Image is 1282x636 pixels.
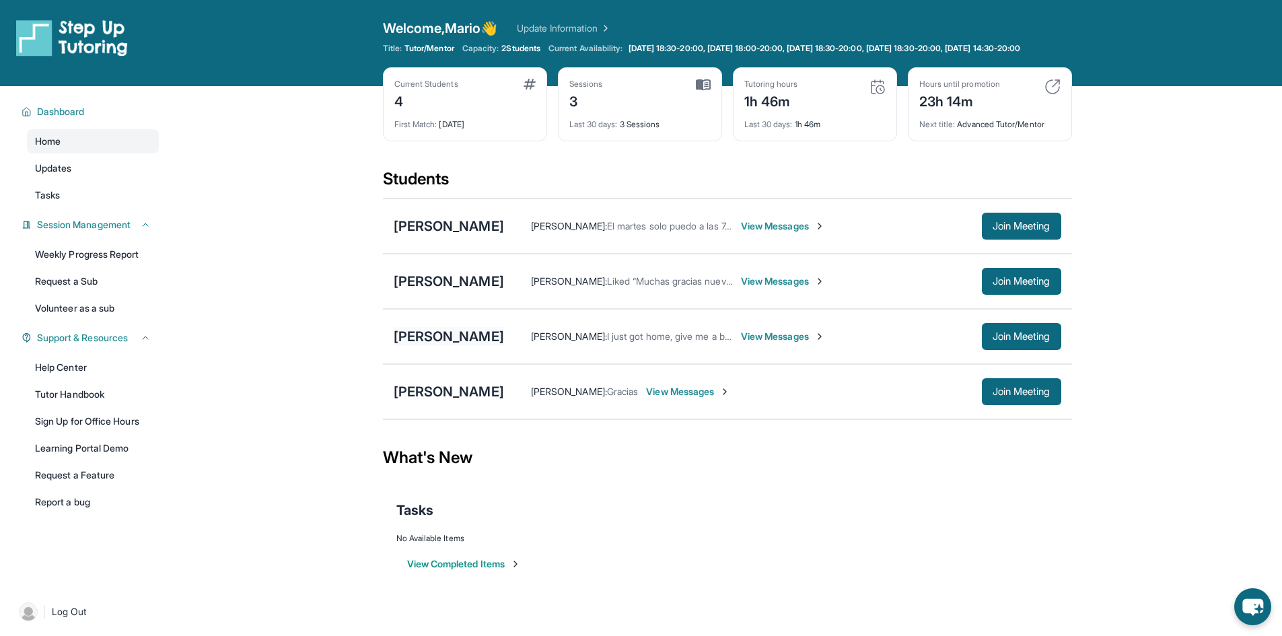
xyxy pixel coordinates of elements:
[919,90,1000,111] div: 23h 14m
[383,168,1072,198] div: Students
[919,79,1000,90] div: Hours until promotion
[394,119,437,129] span: First Match :
[993,388,1050,396] span: Join Meeting
[524,79,536,90] img: card
[37,105,85,118] span: Dashboard
[741,330,825,343] span: View Messages
[27,436,159,460] a: Learning Portal Demo
[27,156,159,180] a: Updates
[16,19,128,57] img: logo
[35,162,72,175] span: Updates
[982,213,1061,240] button: Join Meeting
[1234,588,1271,625] button: chat-button
[52,605,87,619] span: Log Out
[27,382,159,407] a: Tutor Handbook
[383,19,498,38] span: Welcome, Mario 👋
[13,597,159,627] a: |Log Out
[394,272,504,291] div: [PERSON_NAME]
[27,183,159,207] a: Tasks
[646,385,730,398] span: View Messages
[394,382,504,401] div: [PERSON_NAME]
[394,79,458,90] div: Current Students
[394,90,458,111] div: 4
[814,276,825,287] img: Chevron-Right
[501,43,540,54] span: 2 Students
[626,43,1024,54] a: [DATE] 18:30-20:00, [DATE] 18:00-20:00, [DATE] 18:30-20:00, [DATE] 18:30-20:00, [DATE] 14:30-20:00
[598,22,611,35] img: Chevron Right
[569,111,711,130] div: 3 Sessions
[19,602,38,621] img: user-img
[569,119,618,129] span: Last 30 days :
[569,90,603,111] div: 3
[744,119,793,129] span: Last 30 days :
[531,386,607,397] span: [PERSON_NAME] :
[531,330,607,342] span: [PERSON_NAME] :
[27,129,159,153] a: Home
[569,79,603,90] div: Sessions
[741,219,825,233] span: View Messages
[394,111,536,130] div: [DATE]
[35,188,60,202] span: Tasks
[396,533,1059,544] div: No Available Items
[869,79,886,95] img: card
[993,277,1050,285] span: Join Meeting
[744,90,798,111] div: 1h 46m
[607,330,831,342] span: I just got home, give me a bit to get everything ready
[744,111,886,130] div: 1h 46m
[27,269,159,293] a: Request a Sub
[27,463,159,487] a: Request a Feature
[27,355,159,380] a: Help Center
[383,43,402,54] span: Title:
[383,428,1072,487] div: What's New
[37,218,131,232] span: Session Management
[607,220,1050,232] span: El martes solo puedo a las 7, pero el viernes a las 6 está bien. Y las sesiones no mas son de 45 ...
[394,327,504,346] div: [PERSON_NAME]
[531,275,607,287] span: [PERSON_NAME] :
[27,242,159,267] a: Weekly Progress Report
[696,79,711,91] img: card
[407,557,521,571] button: View Completed Items
[517,22,611,35] a: Update Information
[814,331,825,342] img: Chevron-Right
[919,111,1061,130] div: Advanced Tutor/Mentor
[32,331,151,345] button: Support & Resources
[741,275,825,288] span: View Messages
[607,275,799,287] span: Liked “Muchas gracias nuevamente disculpa”
[1044,79,1061,95] img: card
[394,217,504,236] div: [PERSON_NAME]
[531,220,607,232] span: [PERSON_NAME] :
[993,222,1050,230] span: Join Meeting
[32,218,151,232] button: Session Management
[35,135,61,148] span: Home
[404,43,454,54] span: Tutor/Mentor
[982,268,1061,295] button: Join Meeting
[32,105,151,118] button: Dashboard
[814,221,825,232] img: Chevron-Right
[462,43,499,54] span: Capacity:
[27,409,159,433] a: Sign Up for Office Hours
[607,386,639,397] span: Gracias
[37,331,128,345] span: Support & Resources
[629,43,1021,54] span: [DATE] 18:30-20:00, [DATE] 18:00-20:00, [DATE] 18:30-20:00, [DATE] 18:30-20:00, [DATE] 14:30-20:00
[27,490,159,514] a: Report a bug
[919,119,956,129] span: Next title :
[43,604,46,620] span: |
[548,43,622,54] span: Current Availability:
[744,79,798,90] div: Tutoring hours
[982,323,1061,350] button: Join Meeting
[27,296,159,320] a: Volunteer as a sub
[719,386,730,397] img: Chevron-Right
[982,378,1061,405] button: Join Meeting
[993,332,1050,341] span: Join Meeting
[396,501,433,520] span: Tasks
